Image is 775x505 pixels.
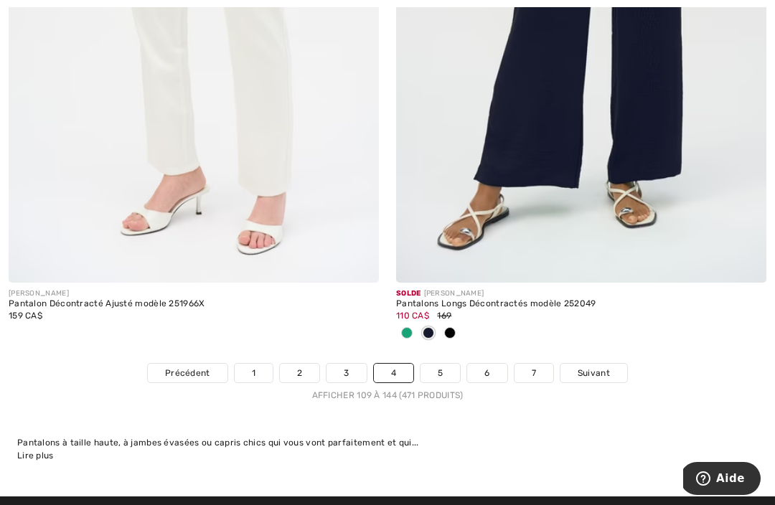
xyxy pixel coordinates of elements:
[418,322,439,346] div: Midnight Blue
[9,311,42,321] span: 159 CA$
[9,288,379,299] div: [PERSON_NAME]
[17,436,758,449] div: Pantalons à taille haute, à jambes évasées ou capris chics qui vous vont parfaitement et qui...
[396,311,429,321] span: 110 CA$
[560,364,627,382] a: Suivant
[280,364,319,382] a: 2
[9,299,379,309] div: Pantalon Décontracté Ajusté modèle 251966X
[374,364,413,382] a: 4
[421,364,460,382] a: 5
[327,364,366,382] a: 3
[396,288,766,299] div: [PERSON_NAME]
[235,364,273,382] a: 1
[578,367,610,379] span: Suivant
[165,367,210,379] span: Précédent
[396,299,766,309] div: Pantalons Longs Décontractés modèle 252049
[396,289,421,298] span: Solde
[17,450,54,461] span: Lire plus
[683,462,761,498] iframe: Ouvre un widget dans lequel vous pouvez trouver plus d’informations
[148,364,227,382] a: Précédent
[515,364,553,382] a: 7
[437,311,451,321] span: 169
[467,364,507,382] a: 6
[396,322,418,346] div: Garden green
[439,322,461,346] div: Black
